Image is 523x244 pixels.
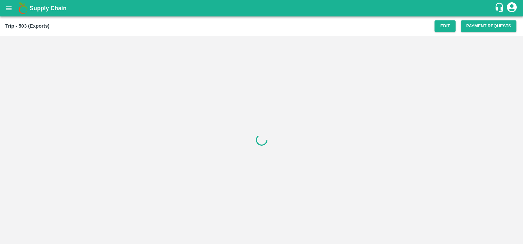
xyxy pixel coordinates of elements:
b: Supply Chain [30,5,66,12]
button: Edit [435,20,456,32]
img: logo [16,2,30,15]
button: Payment Requests [461,20,516,32]
div: customer-support [494,2,506,14]
b: Trip - 503 (Exports) [5,23,49,29]
div: account of current user [506,1,518,15]
a: Supply Chain [30,4,494,13]
button: open drawer [1,1,16,16]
